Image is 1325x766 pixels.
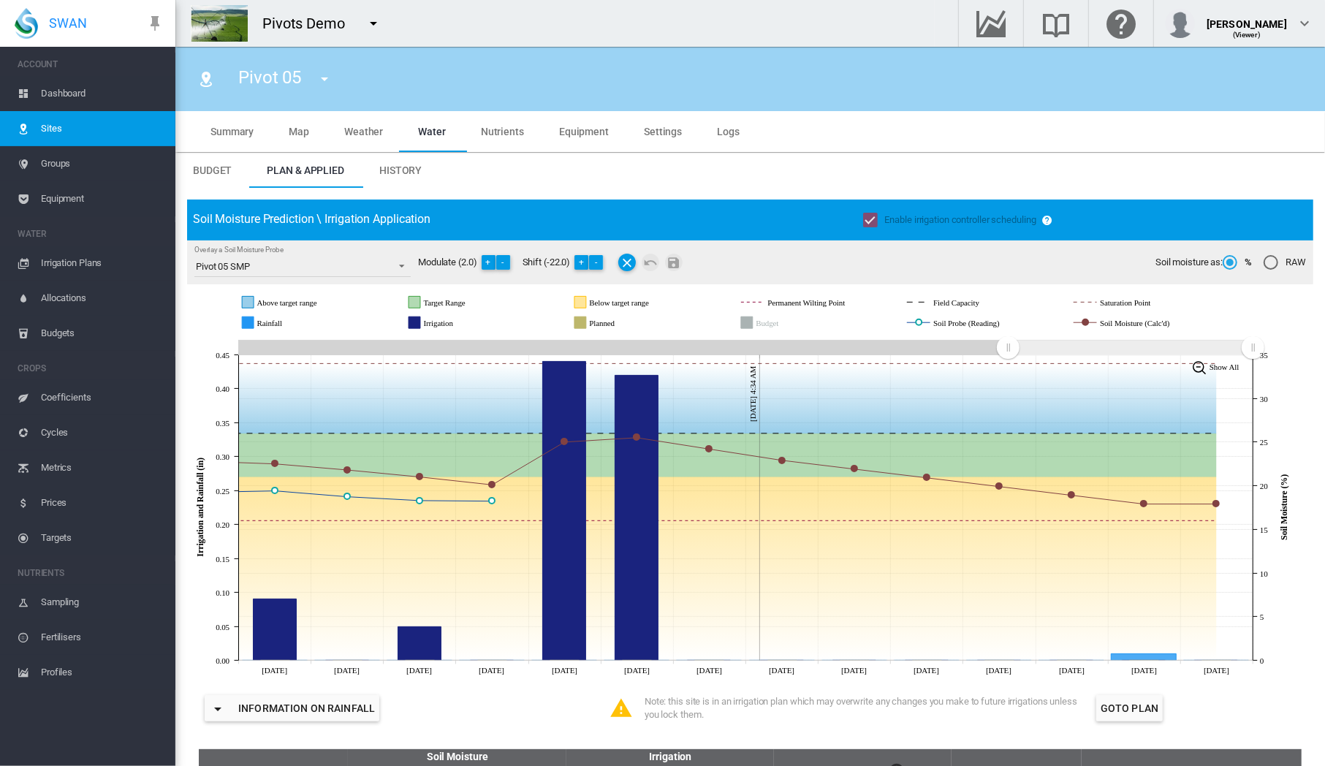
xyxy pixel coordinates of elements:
span: Summary [210,126,254,137]
span: Allocations [41,281,164,316]
rect: Zoom chart using cursor arrows [1008,341,1253,355]
circle: Soil Moisture (Calc'd) Sun 21 Sep, 2025 25 [561,439,567,444]
md-radio-button: RAW [1264,256,1306,270]
img: profile.jpg [1166,9,1195,38]
button: Save Changes [665,254,683,271]
tspan: [DATE] [1204,667,1229,675]
button: Click to go to list of Sites [191,64,221,94]
circle: Soil Moisture (Calc'd) Fri 19 Sep, 2025 21 [417,474,422,479]
circle: Soil Moisture (Calc'd) Mon 29 Sep, 2025 17.9 [1141,501,1147,507]
tspan: 0.45 [216,351,229,360]
tspan: 10 [1260,569,1268,578]
tspan: [DATE] [841,667,867,675]
span: Soil Moisture Prediction \ Irrigation Application [193,212,430,226]
span: Metrics [41,450,164,485]
span: NUTRIENTS [18,561,164,585]
md-icon: icon-menu-down [365,15,382,32]
span: Prices [41,485,164,520]
span: Sampling [41,585,164,620]
tspan: 0.05 [216,623,229,632]
tspan: Soil Moisture (%) [1279,474,1289,540]
button: - [589,255,604,270]
md-icon: icon-chevron-down [1296,15,1313,32]
img: DwraFM8HQLsLAAAAAElFTkSuQmCC [191,5,248,42]
g: Planned [577,316,663,330]
tspan: [DATE] [262,667,287,675]
span: Plan & Applied [267,164,344,176]
span: Fertilisers [41,620,164,655]
md-icon: Go to the Data Hub [973,15,1009,32]
g: Below target range [577,296,707,309]
span: Enable irrigation controller scheduling [885,214,1036,225]
tspan: 0.40 [216,384,229,393]
tspan: 20 [1260,482,1268,490]
g: Irrigation Wed 17 Sep, 2025 0.09 [254,599,297,661]
span: Cycles [41,415,164,450]
button: icon-menu-downInformation on Rainfall [205,695,379,721]
div: Shift (-22.0) [523,254,616,271]
tspan: [DATE] [696,667,722,675]
md-icon: icon-menu-down [316,70,333,88]
span: Targets [41,520,164,555]
img: SWAN-Landscape-Logo-Colour-drop.png [15,8,38,39]
tspan: [DATE] [479,667,504,675]
circle: Soil Moisture (Calc'd) Sat 20 Sep, 2025 20.1 [489,482,495,488]
span: Dashboard [41,76,164,111]
circle: Soil Moisture (Calc'd) Sat 27 Sep, 2025 19.9 [996,483,1002,489]
tspan: Show All [1210,363,1239,371]
md-icon: icon-map-marker-radius [197,70,215,88]
button: Goto Plan [1096,695,1163,721]
span: Settings [644,126,682,137]
div: Pivots Demo [262,13,358,34]
span: CROPS [18,357,164,380]
div: Modulate (2.0) [418,254,523,271]
circle: Soil Moisture (Calc'd) Wed 24 Sep, 2025 22.9 [779,458,785,463]
span: Coefficients [41,380,164,415]
md-select: Overlay a Soil Moisture Probe: Pivot 05 SMP [194,255,411,277]
circle: Soil Probe (Reading) Thu 18 Sep, 2025 18.735 [344,493,350,499]
circle: Soil Moisture (Calc'd) Tue 30 Sep, 2025 17.9 [1213,501,1219,507]
g: Saturation Point [1078,296,1209,309]
span: Sites [41,111,164,146]
tspan: 0.25 [216,487,229,496]
tspan: [DATE] 4:34 AM [748,365,757,422]
div: Pivot 05 SMP [196,261,250,272]
g: Soil Probe (Reading) [911,316,1059,330]
button: Cancel Changes [642,254,659,271]
md-icon: Click here for help [1104,15,1139,32]
span: Map [289,126,309,137]
circle: Soil Probe (Reading) Wed 17 Sep, 2025 19.405 [272,488,278,493]
span: Logs [717,126,740,137]
tspan: 0.10 [216,588,229,597]
tspan: 30 [1260,395,1268,403]
button: + [574,255,589,270]
button: + [482,255,496,270]
button: - [496,255,511,270]
circle: Soil Moisture (Calc'd) Mon 22 Sep, 2025 25.5 [634,434,639,440]
span: Budgets [41,316,164,351]
circle: Soil Moisture (Calc'd) Tue 23 Sep, 2025 24.2 [706,446,712,452]
circle: Soil Moisture (Calc'd) Sun 28 Sep, 2025 18.9 [1068,492,1074,498]
span: WATER [18,222,164,246]
tspan: [DATE] [986,667,1011,675]
g: Zoom chart using cursor arrows [995,335,1021,360]
tspan: [DATE] [914,667,939,675]
g: Target Range [410,296,518,309]
tspan: [DATE] [1131,667,1157,675]
md-icon: Search the knowledge base [1039,15,1074,32]
button: icon-menu-down [359,9,388,38]
tspan: [DATE] [334,667,360,675]
tspan: [DATE] [406,667,432,675]
div: [PERSON_NAME] [1207,11,1287,26]
span: Pivot 05 [238,67,301,88]
circle: Soil Moisture (Calc'd) Thu 18 Sep, 2025 21.8 [344,467,350,473]
span: Profiles [41,655,164,690]
g: Soil Moisture (Calc'd) [1078,316,1229,330]
span: Weather [344,126,383,137]
span: Budget [193,164,232,176]
span: SWAN [49,14,87,32]
circle: Soil Moisture (Calc'd) Thu 25 Sep, 2025 21.9 [851,466,857,471]
span: (Viewer) [1233,31,1261,39]
circle: Soil Moisture (Calc'd) Wed 17 Sep, 2025 22.5 [272,460,278,466]
g: Rainfall [243,316,327,330]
